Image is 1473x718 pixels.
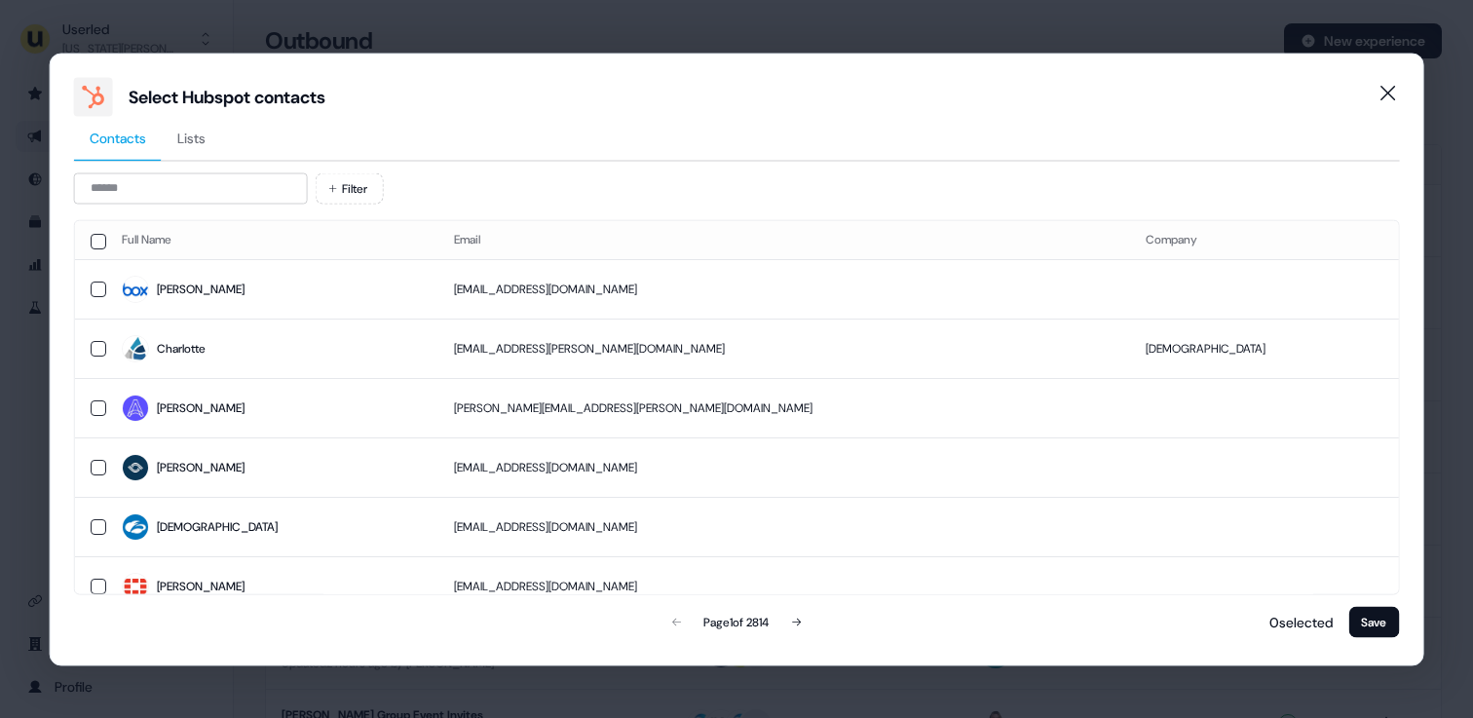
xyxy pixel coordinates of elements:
th: Full Name [106,220,438,259]
div: [PERSON_NAME] [157,577,245,596]
td: [EMAIL_ADDRESS][DOMAIN_NAME] [438,497,1130,556]
td: [PERSON_NAME][EMAIL_ADDRESS][PERSON_NAME][DOMAIN_NAME] [438,378,1130,437]
td: [EMAIL_ADDRESS][PERSON_NAME][DOMAIN_NAME] [438,319,1130,378]
button: Filter [316,172,384,204]
div: [PERSON_NAME] [157,280,245,299]
td: [DEMOGRAPHIC_DATA] [1130,319,1398,378]
th: Company [1130,220,1398,259]
div: Charlotte [157,339,206,359]
div: Page 1 of 2814 [703,612,769,631]
p: 0 selected [1262,612,1333,631]
div: [DEMOGRAPHIC_DATA] [157,517,278,537]
button: Close [1368,73,1407,112]
td: [EMAIL_ADDRESS][DOMAIN_NAME] [438,259,1130,319]
div: [PERSON_NAME] [157,398,245,418]
div: Select Hubspot contacts [129,85,325,108]
span: Contacts [90,128,146,147]
td: [EMAIL_ADDRESS][DOMAIN_NAME] [438,556,1130,616]
td: [EMAIL_ADDRESS][DOMAIN_NAME] [438,437,1130,497]
div: [PERSON_NAME] [157,458,245,477]
button: Save [1348,606,1399,637]
th: Email [438,220,1130,259]
span: Lists [177,128,206,147]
